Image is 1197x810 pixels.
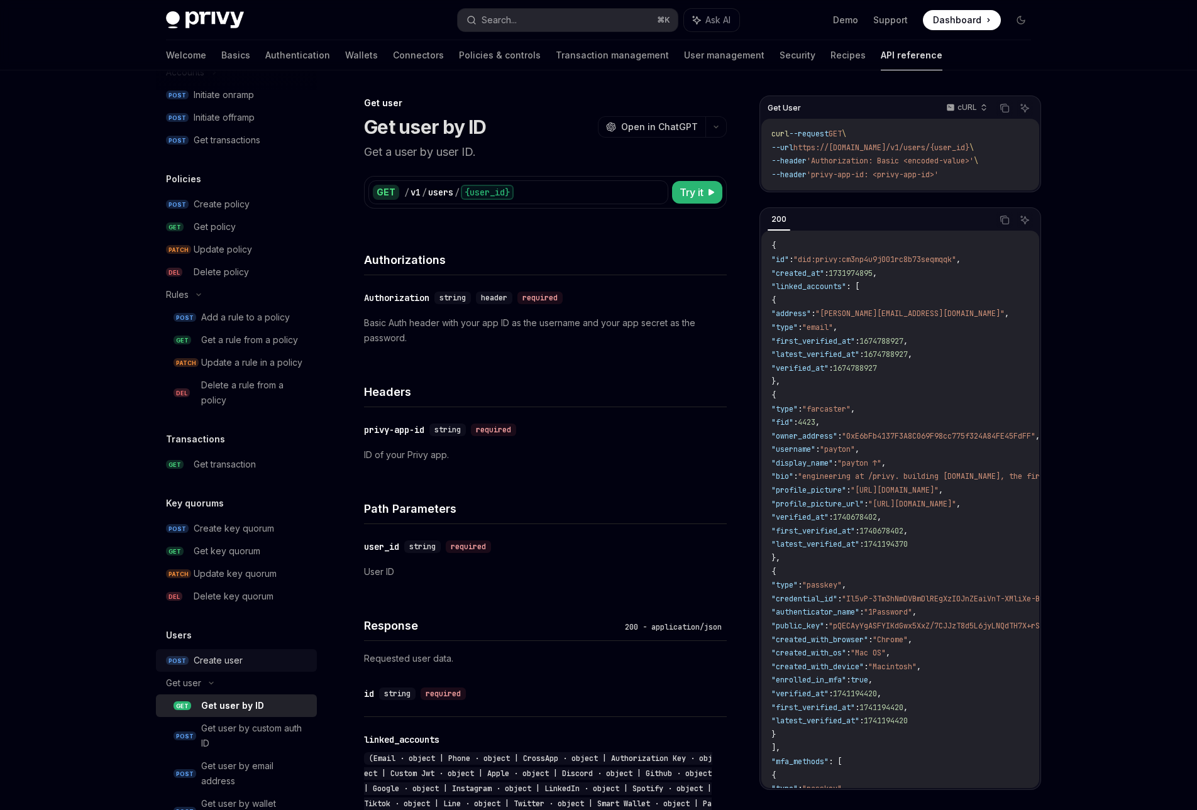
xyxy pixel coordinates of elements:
div: required [471,424,516,436]
span: 1741194370 [864,539,908,549]
a: POSTCreate user [156,649,317,672]
a: Transaction management [556,40,669,70]
button: Copy the contents from the code block [996,100,1013,116]
a: POSTInitiate offramp [156,106,317,129]
span: "created_with_device" [771,662,864,672]
span: "latest_verified_at" [771,349,859,359]
span: "id" [771,254,789,265]
a: Basics [221,40,250,70]
span: : [846,485,851,495]
span: "passkey" [802,784,842,794]
span: }, [771,376,780,386]
span: 1741194420 [864,716,908,726]
a: Security [780,40,815,70]
span: GET [174,701,191,711]
a: Recipes [830,40,866,70]
button: Ask AI [1017,212,1033,228]
div: Delete key quorum [194,589,273,604]
span: \ [842,129,846,139]
span: "created_with_browser" [771,635,868,645]
button: Try it [672,181,722,204]
span: : [855,336,859,346]
span: \ [969,143,974,153]
span: 1740678402 [859,526,903,536]
span: DEL [174,388,190,398]
span: header [481,293,507,303]
span: 'Authorization: Basic <encoded-value>' [807,156,974,166]
span: "type" [771,580,798,590]
span: "bio" [771,471,793,481]
span: "verified_at" [771,689,829,699]
span: --request [789,129,829,139]
span: "Chrome" [873,635,908,645]
div: Get transaction [194,457,256,472]
div: Authorization [364,292,429,304]
span: "first_verified_at" [771,336,855,346]
span: "public_key" [771,621,824,631]
span: Ask AI [705,14,731,26]
div: user_id [364,540,399,553]
span: PATCH [166,569,191,579]
span: 1741194420 [859,703,903,713]
div: Delete a rule from a policy [201,378,309,408]
span: : [ [829,757,842,767]
span: Dashboard [933,14,981,26]
span: \ [974,156,978,166]
span: : [837,431,842,441]
button: Ask AI [684,9,739,31]
span: POST [166,90,189,100]
span: : [798,322,802,332]
span: --header [771,170,807,180]
span: 1741194420 [833,689,877,699]
span: , [873,268,877,278]
a: PATCHUpdate a rule in a policy [156,351,317,374]
span: "payton ↑" [837,458,881,468]
span: : [837,594,842,604]
span: : [829,363,833,373]
span: : [859,607,864,617]
div: users [428,186,453,199]
span: , [868,675,873,685]
img: dark logo [166,11,244,29]
span: POST [174,769,196,779]
span: 1674788927 [859,336,903,346]
span: , [908,635,912,645]
span: , [877,512,881,522]
a: Support [873,14,908,26]
span: { [771,770,776,780]
div: Get policy [194,219,236,234]
span: , [956,499,961,509]
span: "Mac OS" [851,648,886,658]
div: Get a rule from a policy [201,332,298,348]
span: string [409,542,436,552]
span: "verified_at" [771,363,829,373]
span: Try it [680,185,703,200]
div: GET [373,185,399,200]
span: "owner_address" [771,431,837,441]
span: POST [166,656,189,665]
span: "[URL][DOMAIN_NAME]" [868,499,956,509]
a: User management [684,40,764,70]
span: , [1005,309,1009,319]
span: "username" [771,444,815,454]
span: : [789,254,793,265]
div: 200 - application/json [620,621,727,633]
span: "linked_accounts" [771,282,846,292]
div: privy-app-id [364,424,424,436]
h4: Path Parameters [364,500,727,517]
span: : [855,526,859,536]
span: : [798,580,802,590]
span: "1Password" [864,607,912,617]
span: PATCH [166,245,191,254]
span: , [877,689,881,699]
div: Update key quorum [194,566,277,581]
h5: Key quorums [166,496,224,511]
span: { [771,241,776,251]
a: DELDelete policy [156,261,317,283]
span: : [829,512,833,522]
span: "did:privy:cm3np4u9j001rc8b73seqmqqk" [793,254,956,265]
a: POSTInitiate onramp [156,84,317,106]
span: "Il5vP-3Tm3hNmDVBmDlREgXzIOJnZEaiVnT-XMliXe-BufP9GL1-d3qhozk9IkZwQ_" [842,594,1141,604]
button: Open in ChatGPT [598,116,705,138]
span: POST [166,113,189,123]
